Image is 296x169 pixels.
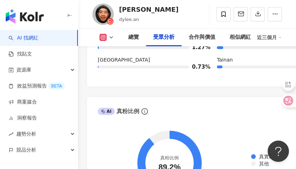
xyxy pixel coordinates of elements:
[92,4,114,25] img: KOL Avatar
[254,154,279,159] span: 真實粉絲
[9,99,37,106] a: 商案媒合
[268,141,289,162] iframe: Help Scout Beacon - Open
[9,35,38,42] a: searchAI 找網紅
[128,33,139,42] div: 總覽
[9,83,65,90] a: 效益預測報告BETA
[140,107,149,116] span: info-circle
[254,161,269,167] span: 其他
[230,33,251,42] div: 相似網紅
[189,33,215,42] div: 合作與價值
[16,142,36,158] span: 競品分析
[153,33,174,42] div: 受眾分析
[119,5,178,14] div: [PERSON_NAME]
[257,32,282,43] div: 近三個月
[9,132,14,137] span: rise
[98,107,139,115] div: 真粉比例
[98,57,203,64] div: [GEOGRAPHIC_DATA]
[9,51,32,58] a: 找貼文
[16,126,36,142] span: 趨勢分析
[98,108,115,115] div: AI
[192,64,203,70] span: 0.73%
[119,17,139,22] span: dylee.an
[6,9,44,23] img: logo
[9,115,37,122] a: 洞察報告
[16,62,31,78] span: 資源庫
[192,45,203,50] span: 1.27%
